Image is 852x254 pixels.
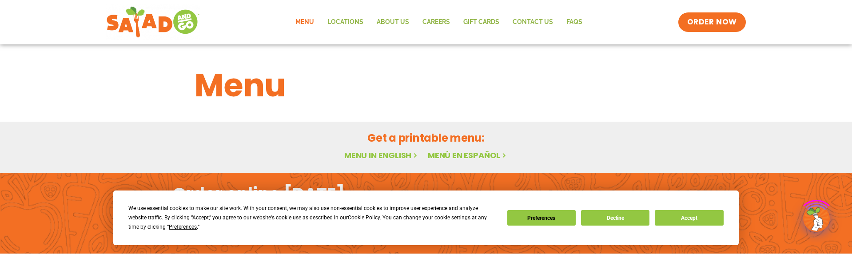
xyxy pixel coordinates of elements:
span: Preferences [169,224,197,230]
img: new-SAG-logo-768×292 [106,4,200,40]
a: GIFT CARDS [457,12,506,32]
h2: Order online [DATE] [173,183,345,205]
h1: Menu [195,61,657,109]
a: Menu [289,12,321,32]
div: Cookie Consent Prompt [113,190,739,245]
button: Preferences [507,210,576,226]
a: FAQs [560,12,589,32]
a: Careers [416,12,457,32]
div: We use essential cookies to make our site work. With your consent, we may also use non-essential ... [128,204,496,232]
a: About Us [370,12,416,32]
a: Contact Us [506,12,560,32]
a: Locations [321,12,370,32]
nav: Menu [289,12,589,32]
span: ORDER NOW [687,17,737,28]
button: Decline [581,210,649,226]
h2: Get a printable menu: [195,130,657,146]
button: Accept [655,210,723,226]
span: Cookie Policy [348,214,380,221]
a: Menú en español [428,150,508,161]
a: ORDER NOW [678,12,746,32]
a: Menu in English [344,150,419,161]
